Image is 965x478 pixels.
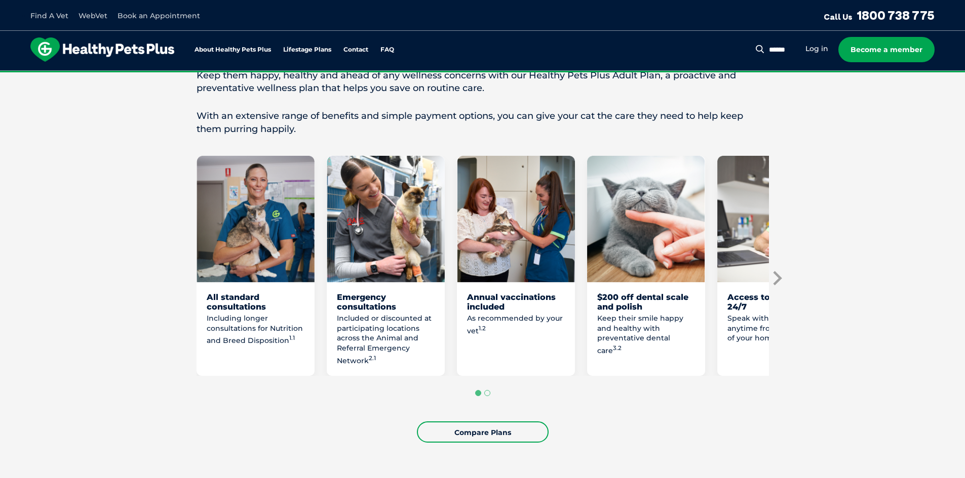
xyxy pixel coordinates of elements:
[337,292,435,312] div: Emergency consultations
[337,314,435,366] p: Included or discounted at participating locations across the Animal and Referral Emergency Network
[207,292,304,312] div: All standard consultations
[475,390,481,396] button: Go to page 1
[613,344,622,352] sup: 3.2
[327,156,445,376] li: 2 of 8
[197,156,315,376] li: 1 of 8
[207,314,304,345] p: Including longer consultations for Nutrition and Breed Disposition
[754,44,766,54] button: Search
[805,44,828,54] a: Log in
[824,12,853,22] span: Call Us
[717,156,835,376] li: 5 of 8
[417,421,549,443] a: Compare Plans
[597,314,695,356] p: Keep their smile happy and healthy with preventative dental care
[369,355,376,362] sup: 2.1
[467,314,565,336] p: As recommended by your vet
[838,37,935,62] a: Become a member
[467,292,565,312] div: Annual vaccinations included
[457,156,575,376] li: 3 of 8
[727,292,825,312] div: Access to WebVet 24/7
[30,37,174,62] img: hpp-logo
[118,11,200,20] a: Book an Appointment
[79,11,107,20] a: WebVet
[289,334,295,341] sup: 1.1
[197,388,769,398] ul: Select a slide to show
[30,11,68,20] a: Find A Vet
[479,325,486,332] sup: 1.2
[293,71,672,80] span: Proactive, preventative wellness program designed to keep your pet healthier and happier for longer
[380,47,394,53] a: FAQ
[197,69,769,95] p: Keep them happy, healthy and ahead of any wellness concerns with our Healthy Pets Plus Adult Plan...
[824,8,935,23] a: Call Us1800 738 775
[587,156,705,376] li: 4 of 8
[597,292,695,312] div: $200 off dental scale and polish
[283,47,331,53] a: Lifestage Plans
[727,314,825,343] p: Speak with a qualified vet anytime from the comfort of your home
[197,110,769,135] p: With an extensive range of benefits and simple payment options, you can give your cat the care th...
[343,47,368,53] a: Contact
[769,271,784,286] button: Next slide
[484,390,490,396] button: Go to page 2
[195,47,271,53] a: About Healthy Pets Plus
